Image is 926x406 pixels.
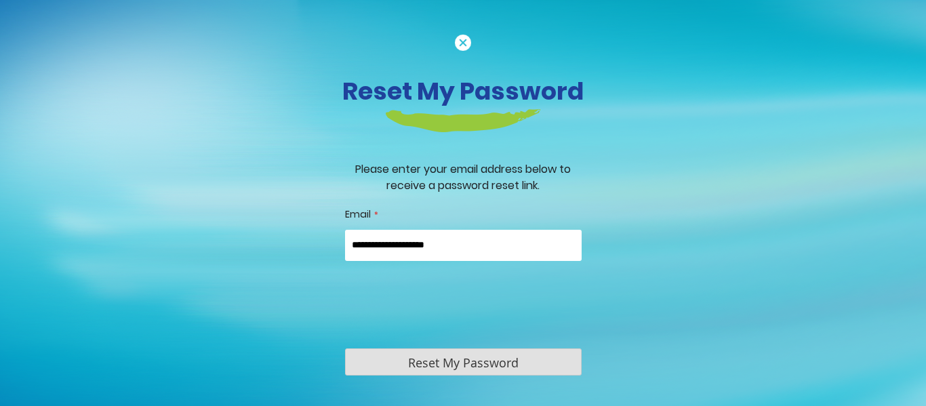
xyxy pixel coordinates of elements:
iframe: reCAPTCHA [345,282,551,335]
button: Reset My Password [345,348,582,375]
span: Reset My Password [408,354,519,371]
img: login-heading-border.png [386,109,541,132]
h3: Reset My Password [87,77,839,106]
span: Email [345,207,371,221]
img: cancel [455,35,471,51]
div: Please enter your email address below to receive a password reset link. [345,161,582,194]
